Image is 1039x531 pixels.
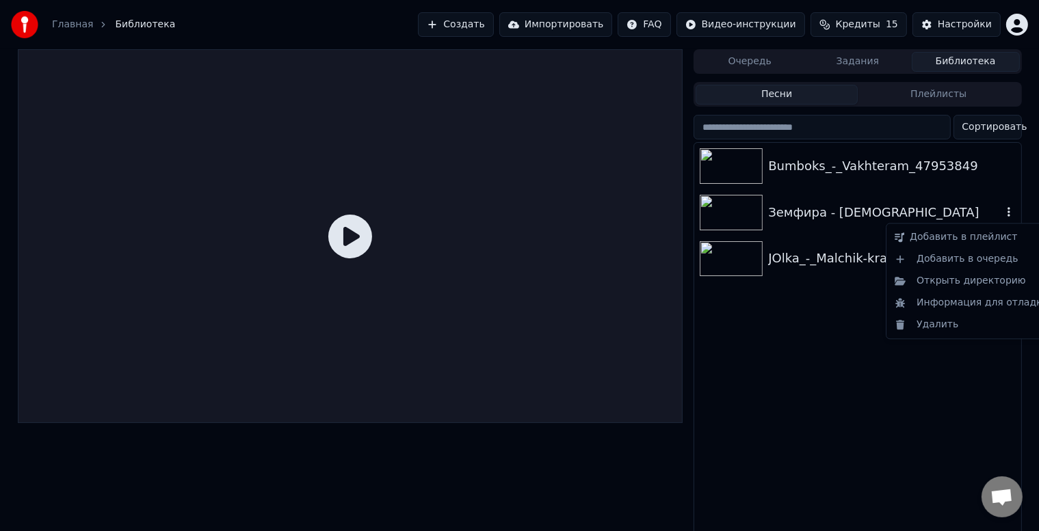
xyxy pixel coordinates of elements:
[696,85,858,105] button: Песни
[499,12,613,37] button: Импортировать
[618,12,670,37] button: FAQ
[418,12,493,37] button: Создать
[912,12,1001,37] button: Настройки
[982,476,1023,517] div: Открытый чат
[676,12,805,37] button: Видео-инструкции
[811,12,907,37] button: Кредиты15
[912,52,1020,72] button: Библиотека
[52,18,175,31] nav: breadcrumb
[886,18,898,31] span: 15
[115,18,175,31] span: Библиотека
[962,120,1027,134] span: Сортировать
[768,203,1001,222] div: Земфира - [DEMOGRAPHIC_DATA]
[768,249,1015,268] div: JOlka_-_Malchik-krasavchik_62989101
[836,18,880,31] span: Кредиты
[938,18,992,31] div: Настройки
[768,156,1015,176] div: Bumboks_-_Vakhteram_47953849
[804,52,912,72] button: Задания
[858,85,1020,105] button: Плейлисты
[11,11,38,38] img: youka
[696,52,804,72] button: Очередь
[52,18,93,31] a: Главная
